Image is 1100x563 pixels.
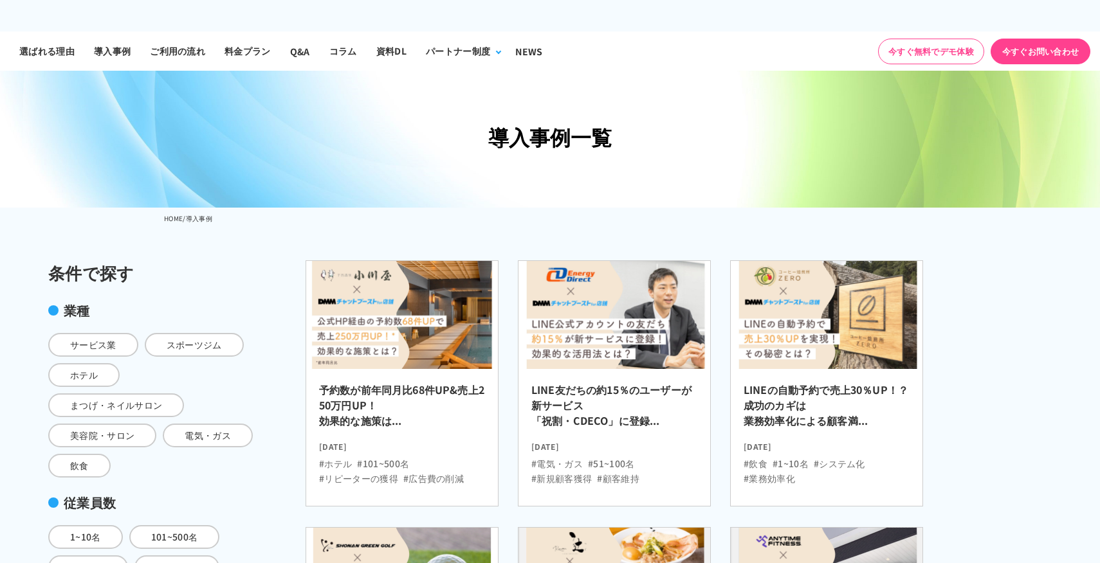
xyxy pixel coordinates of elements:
[183,211,185,226] li: /
[319,472,398,485] li: #リピーターの獲得
[744,472,795,485] li: #業務効率化
[773,457,809,470] li: #1~10名
[597,472,639,485] li: #顧客維持
[403,472,464,485] li: #広告費の削減
[145,333,244,357] span: スポーツジム
[215,31,280,71] a: 料金プラン
[506,31,552,71] a: NEWS
[164,121,936,153] h1: 導入事例一覧
[319,382,485,436] h2: 予約数が前年同月比68件UP&売上250万円UP！ 効果的な施策は...
[48,333,138,357] span: サービス業
[140,31,215,71] a: ご利用の流れ
[164,213,183,223] a: HOME
[744,382,910,436] h2: LINEの自動予約で売上30％UP！？成功のカギは 業務効率化による顧客満...
[878,39,984,64] a: 今すぐ無料でデモ体験
[48,363,120,387] span: ホテル
[48,525,123,549] span: 1~10名
[319,436,485,452] time: [DATE]
[48,493,254,512] div: 従業員数
[357,457,409,470] li: #101~500名
[280,31,320,71] a: Q&A
[814,457,865,470] li: #システム化
[319,457,352,470] li: #ホテル
[163,424,253,447] span: 電気・ガス
[306,260,499,506] a: 予約数が前年同月比68件UP&売上250万円UP！効果的な施策は... [DATE] #ホテル#101~500名#リピーターの獲得#広告費の削減
[129,525,220,549] span: 101~500名
[991,39,1090,64] a: 今すぐお問い合わせ
[320,31,367,71] a: コラム
[518,260,711,506] a: LINE友だちの約15％のユーザーが新サービス「祝割・CDECO」に登録... [DATE] #電気・ガス#51~100名#新規顧客獲得#顧客維持
[48,301,254,320] div: 業種
[84,31,140,71] a: 導入事例
[588,457,635,470] li: #51~100名
[744,457,767,470] li: #飲食
[186,211,212,226] li: 導入事例
[531,457,583,470] li: #電気・ガス
[48,454,111,478] span: 飲食
[367,31,416,71] a: 資料DL
[48,393,184,417] span: まつげ・ネイルサロン
[426,44,490,58] div: パートナー制度
[730,260,923,506] a: LINEの自動予約で売上30％UP！？成功のカギは業務効率化による顧客満... [DATE] #飲食#1~10名#システム化#業務効率化
[531,436,697,452] time: [DATE]
[531,472,592,485] li: #新規顧客獲得
[48,424,156,447] span: 美容院・サロン
[531,382,697,436] h2: LINE友だちの約15％のユーザーが新サービス 「祝割・CDECO」に登録...
[744,436,910,452] time: [DATE]
[10,31,84,71] a: 選ばれる理由
[48,260,254,285] div: 条件で探す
